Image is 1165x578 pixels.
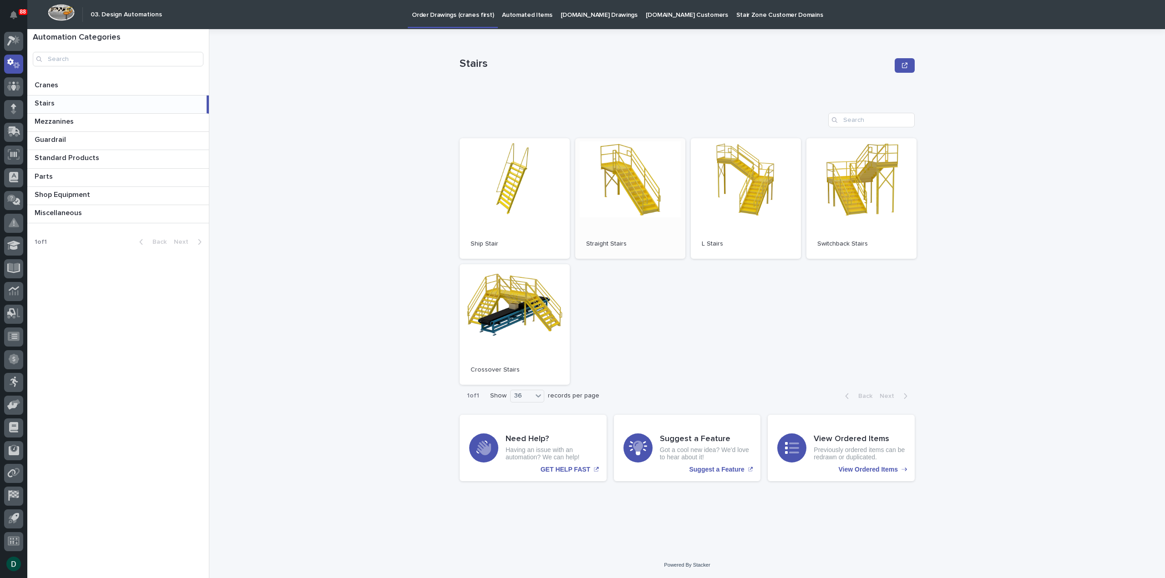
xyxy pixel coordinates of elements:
[11,11,23,25] div: Notifications88
[460,138,570,259] a: Ship Stair
[27,114,209,132] a: MezzaninesMezzanines
[506,434,597,444] h3: Need Help?
[27,150,209,168] a: Standard ProductsStandard Products
[35,207,84,217] p: Miscellaneous
[33,33,203,43] h1: Automation Categories
[660,446,751,462] p: Got a cool new idea? We'd love to hear about it!
[506,446,597,462] p: Having an issue with an automation? We can help!
[691,138,801,259] a: L Stairs
[174,239,194,245] span: Next
[460,415,607,481] a: GET HELP FAST
[147,239,167,245] span: Back
[460,264,570,385] a: Crossover Stairs
[35,152,101,162] p: Standard Products
[4,554,23,573] button: users-avatar
[702,240,790,248] p: L Stairs
[541,466,590,473] p: GET HELP FAST
[132,238,170,246] button: Back
[853,393,872,399] span: Back
[27,77,209,95] a: CranesCranes
[471,366,559,374] p: Crossover Stairs
[828,113,915,127] input: Search
[876,392,915,400] button: Next
[27,132,209,150] a: GuardrailGuardrail
[839,466,898,473] p: View Ordered Items
[460,385,486,407] p: 1 of 1
[814,434,905,444] h3: View Ordered Items
[471,240,559,248] p: Ship Stair
[170,238,209,246] button: Next
[4,5,23,25] button: Notifications
[768,415,915,481] a: View Ordered Items
[27,187,209,205] a: Shop EquipmentShop Equipment
[689,466,744,473] p: Suggest a Feature
[880,393,900,399] span: Next
[35,134,68,144] p: Guardrail
[35,116,76,126] p: Mezzanines
[35,171,55,181] p: Parts
[806,138,917,259] a: Switchback Stairs
[460,57,891,70] p: Stairs
[817,240,906,248] p: Switchback Stairs
[27,95,209,114] a: StairsStairs
[27,205,209,223] a: MiscellaneousMiscellaneous
[20,9,26,15] p: 88
[35,79,60,90] p: Cranes
[660,434,751,444] h3: Suggest a Feature
[33,52,203,66] input: Search
[664,562,710,568] a: Powered By Stacker
[91,11,162,19] h2: 03. Design Automations
[48,4,75,21] img: Workspace Logo
[586,240,674,248] p: Straight Stairs
[575,138,685,259] a: Straight Stairs
[35,189,92,199] p: Shop Equipment
[814,446,905,462] p: Previously ordered items can be redrawn or duplicated.
[614,415,761,481] a: Suggest a Feature
[838,392,876,400] button: Back
[490,392,507,400] p: Show
[27,231,54,253] p: 1 of 1
[35,97,56,108] p: Stairs
[27,169,209,187] a: PartsParts
[548,392,599,400] p: records per page
[511,391,532,401] div: 36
